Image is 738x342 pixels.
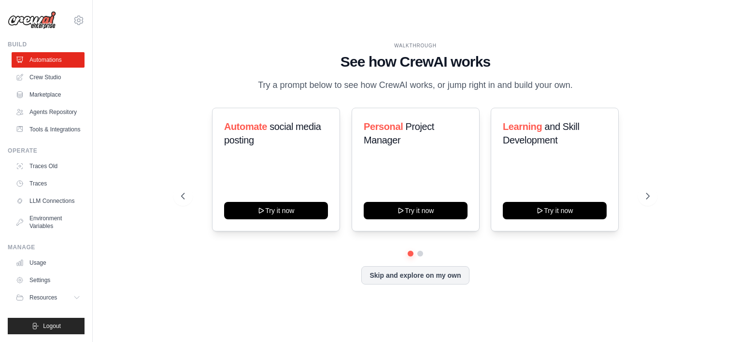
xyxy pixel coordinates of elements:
img: Logo [8,11,56,29]
span: Resources [29,294,57,301]
span: Automate [224,121,267,132]
a: LLM Connections [12,193,85,209]
a: Agents Repository [12,104,85,120]
span: Logout [43,322,61,330]
p: Try a prompt below to see how CrewAI works, or jump right in and build your own. [253,78,578,92]
a: Crew Studio [12,70,85,85]
div: Manage [8,243,85,251]
a: Traces [12,176,85,191]
span: Project Manager [364,121,434,145]
span: Personal [364,121,403,132]
button: Resources [12,290,85,305]
button: Try it now [364,202,468,219]
a: Usage [12,255,85,271]
div: Operate [8,147,85,155]
div: Build [8,41,85,48]
a: Environment Variables [12,211,85,234]
a: Traces Old [12,158,85,174]
a: Automations [12,52,85,68]
span: Learning [503,121,542,132]
button: Try it now [503,202,607,219]
div: WALKTHROUGH [181,42,650,49]
a: Marketplace [12,87,85,102]
button: Try it now [224,202,328,219]
a: Settings [12,272,85,288]
h1: See how CrewAI works [181,53,650,71]
button: Skip and explore on my own [361,266,469,285]
a: Tools & Integrations [12,122,85,137]
span: social media posting [224,121,321,145]
button: Logout [8,318,85,334]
